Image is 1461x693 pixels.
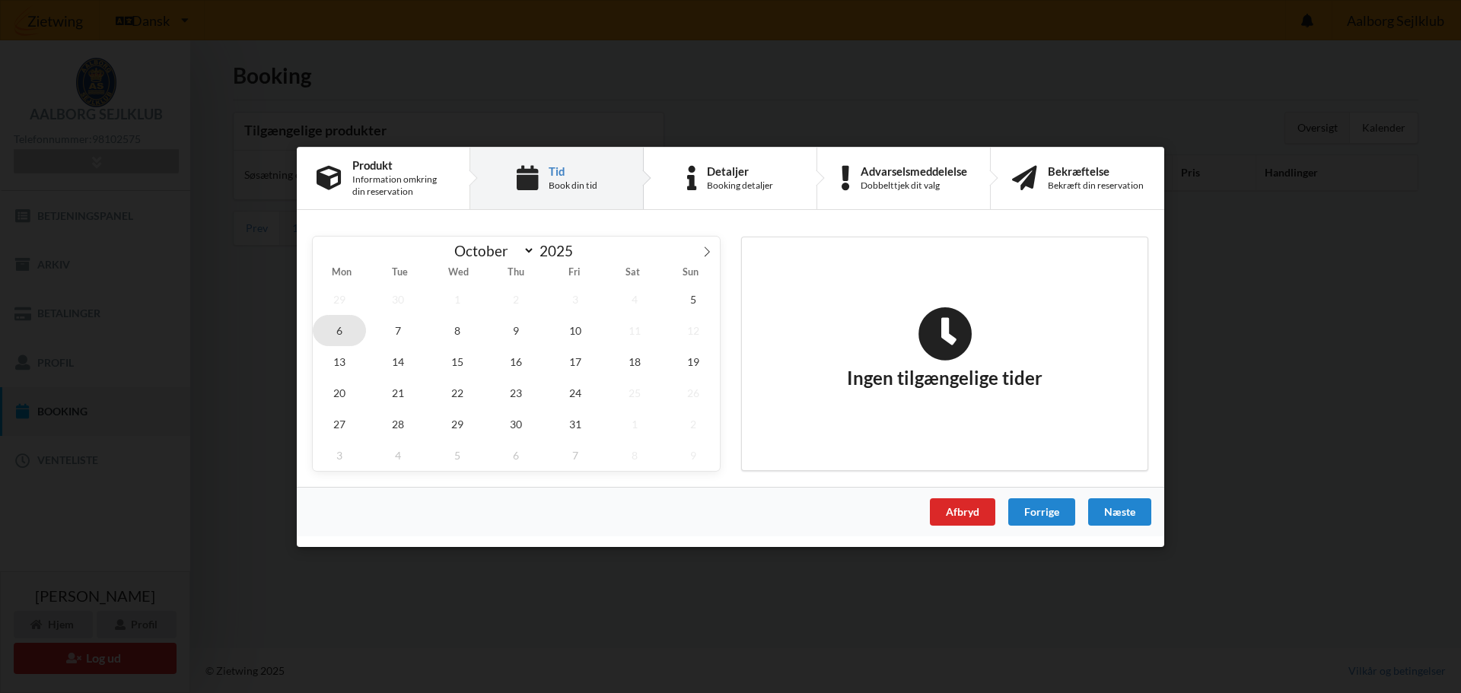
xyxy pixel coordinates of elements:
span: Mon [313,268,371,278]
span: October 11, 2025 [608,314,661,345]
div: Næste [1088,497,1151,525]
span: October 23, 2025 [490,377,543,408]
span: October 10, 2025 [549,314,602,345]
span: November 1, 2025 [608,408,661,439]
h2: Ingen tilgængelige tider [847,306,1042,389]
span: November 2, 2025 [667,408,720,439]
span: October 30, 2025 [490,408,543,439]
span: October 12, 2025 [667,314,720,345]
span: October 29, 2025 [431,408,484,439]
span: November 5, 2025 [431,439,484,470]
span: October 31, 2025 [549,408,602,439]
span: October 20, 2025 [313,377,366,408]
span: October 13, 2025 [313,345,366,377]
span: Sat [603,268,661,278]
span: October 3, 2025 [549,283,602,314]
span: November 3, 2025 [313,439,366,470]
div: Dobbelttjek dit valg [861,180,967,192]
span: November 9, 2025 [667,439,720,470]
span: October 26, 2025 [667,377,720,408]
span: September 29, 2025 [313,283,366,314]
div: Bekræftelse [1048,164,1144,176]
span: October 28, 2025 [372,408,425,439]
span: October 16, 2025 [490,345,543,377]
span: Fri [546,268,603,278]
div: Detaljer [707,164,773,176]
span: October 1, 2025 [431,283,484,314]
span: Sun [662,268,720,278]
span: October 25, 2025 [608,377,661,408]
span: October 22, 2025 [431,377,484,408]
span: November 4, 2025 [372,439,425,470]
span: Thu [487,268,545,278]
span: October 4, 2025 [608,283,661,314]
span: October 19, 2025 [667,345,720,377]
div: Book din tid [549,180,597,192]
span: September 30, 2025 [372,283,425,314]
span: October 6, 2025 [313,314,366,345]
div: Booking detaljer [707,180,773,192]
span: October 5, 2025 [667,283,720,314]
span: November 8, 2025 [608,439,661,470]
span: October 8, 2025 [431,314,484,345]
span: October 17, 2025 [549,345,602,377]
div: Advarselsmeddelelse [861,164,967,176]
span: Tue [371,268,428,278]
span: October 9, 2025 [490,314,543,345]
span: November 6, 2025 [490,439,543,470]
span: October 27, 2025 [313,408,366,439]
span: October 14, 2025 [372,345,425,377]
span: October 15, 2025 [431,345,484,377]
input: Year [535,242,585,259]
div: Bekræft din reservation [1048,180,1144,192]
span: Wed [429,268,487,278]
select: Month [447,241,536,260]
span: October 2, 2025 [490,283,543,314]
div: Produkt [352,158,450,170]
span: October 21, 2025 [372,377,425,408]
span: October 18, 2025 [608,345,661,377]
div: Afbryd [930,497,995,525]
div: Forrige [1008,497,1075,525]
span: November 7, 2025 [549,439,602,470]
div: Information omkring din reservation [352,173,450,198]
div: Tid [549,164,597,176]
span: October 7, 2025 [372,314,425,345]
span: October 24, 2025 [549,377,602,408]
